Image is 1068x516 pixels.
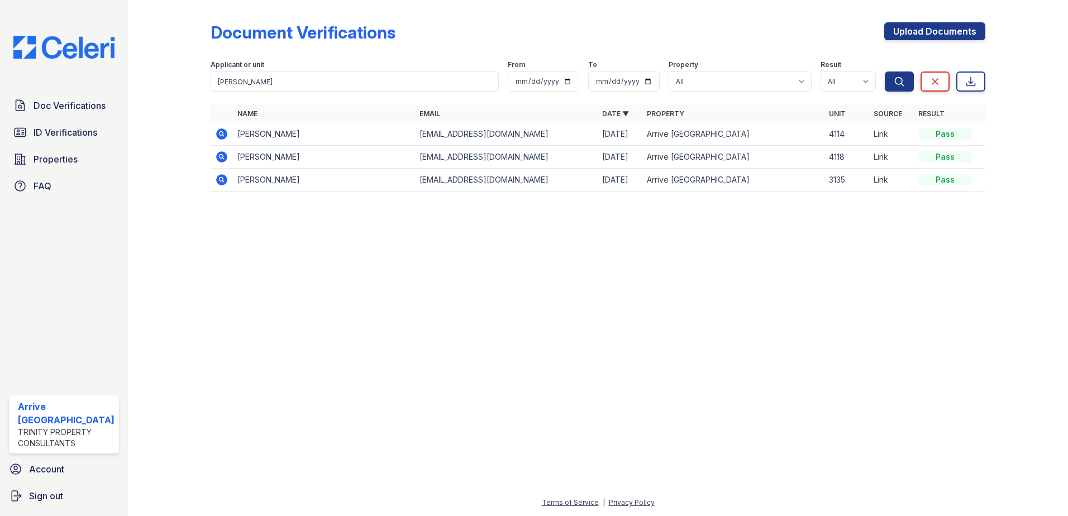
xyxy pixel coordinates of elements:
[508,60,525,69] label: From
[211,71,499,92] input: Search by name, email, or unit number
[829,109,846,118] a: Unit
[609,498,655,507] a: Privacy Policy
[34,152,78,166] span: Properties
[824,123,869,146] td: 4114
[598,146,642,169] td: [DATE]
[821,60,841,69] label: Result
[869,169,914,192] td: Link
[669,60,698,69] label: Property
[588,60,597,69] label: To
[34,126,97,139] span: ID Verifications
[602,109,629,118] a: Date ▼
[884,22,985,40] a: Upload Documents
[4,485,123,507] a: Sign out
[542,498,599,507] a: Terms of Service
[874,109,902,118] a: Source
[4,458,123,480] a: Account
[598,169,642,192] td: [DATE]
[918,174,972,185] div: Pass
[647,109,684,118] a: Property
[918,151,972,163] div: Pass
[642,169,825,192] td: Arrive [GEOGRAPHIC_DATA]
[598,123,642,146] td: [DATE]
[824,146,869,169] td: 4118
[603,498,605,507] div: |
[824,169,869,192] td: 3135
[415,169,598,192] td: [EMAIL_ADDRESS][DOMAIN_NAME]
[4,36,123,59] img: CE_Logo_Blue-a8612792a0a2168367f1c8372b55b34899dd931a85d93a1a3d3e32e68fde9ad4.png
[237,109,258,118] a: Name
[233,123,416,146] td: [PERSON_NAME]
[419,109,440,118] a: Email
[34,179,51,193] span: FAQ
[9,121,119,144] a: ID Verifications
[233,146,416,169] td: [PERSON_NAME]
[415,146,598,169] td: [EMAIL_ADDRESS][DOMAIN_NAME]
[29,489,63,503] span: Sign out
[642,123,825,146] td: Arrive [GEOGRAPHIC_DATA]
[34,99,106,112] span: Doc Verifications
[918,128,972,140] div: Pass
[18,400,115,427] div: Arrive [GEOGRAPHIC_DATA]
[18,427,115,449] div: Trinity Property Consultants
[9,94,119,117] a: Doc Verifications
[415,123,598,146] td: [EMAIL_ADDRESS][DOMAIN_NAME]
[642,146,825,169] td: Arrive [GEOGRAPHIC_DATA]
[211,60,264,69] label: Applicant or unit
[869,146,914,169] td: Link
[29,462,64,476] span: Account
[9,148,119,170] a: Properties
[233,169,416,192] td: [PERSON_NAME]
[211,22,395,42] div: Document Verifications
[869,123,914,146] td: Link
[9,175,119,197] a: FAQ
[918,109,945,118] a: Result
